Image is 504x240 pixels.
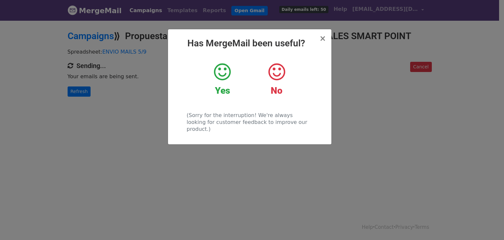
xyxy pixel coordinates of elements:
a: No [254,62,299,96]
strong: Yes [215,85,230,96]
h2: Has MergeMail been useful? [173,38,326,49]
strong: No [271,85,283,96]
button: Close [319,35,326,42]
a: Yes [200,62,244,96]
span: × [319,34,326,43]
p: (Sorry for the interruption! We're always looking for customer feedback to improve our product.) [187,112,312,132]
